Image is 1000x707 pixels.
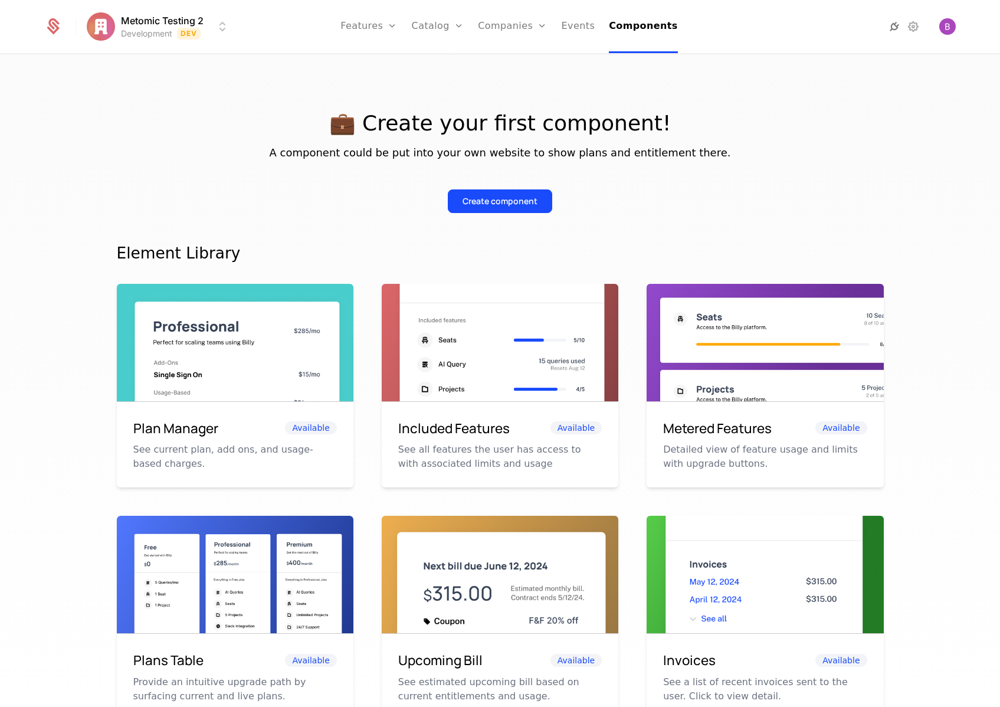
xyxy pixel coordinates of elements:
h6: Upcoming Bill [398,650,483,670]
button: Select environment [90,14,229,40]
h6: Included Features [398,418,510,438]
span: Available [285,421,336,434]
div: Element Library [117,241,884,265]
span: Dev [177,28,201,40]
span: Available [815,421,867,434]
p: Provide an intuitive upgrade path by surfacing current and live plans. [133,675,337,703]
h6: Metered Features [663,418,772,438]
img: Ben van [939,18,956,35]
div: Development [121,28,172,40]
p: 💼 Create your first component! [117,112,884,135]
h6: Plan Manager [133,418,218,438]
span: Available [550,421,602,434]
p: Detailed view of feature usage and limits with upgrade buttons. [663,443,867,471]
h6: Invoices [663,650,716,670]
h6: Plans Table [133,650,204,670]
p: See all features the user has access to with associated limits and usage [398,443,602,471]
span: Available [285,654,336,667]
p: See a list of recent invoices sent to the user. Click to view detail. [663,675,867,703]
span: Metomic Testing 2 [121,14,204,28]
span: Available [815,654,867,667]
img: Metomic Testing 2 [87,12,115,41]
p: See current plan, add ons, and usage-based charges. [133,443,337,471]
p: A component could be put into your own website to show plans and entitlement there. [117,145,884,161]
p: See estimated upcoming bill based on current entitlements and usage. [398,675,602,703]
div: Create component [463,195,537,207]
a: Integrations [887,19,901,34]
button: Open user button [939,18,956,35]
span: Available [550,654,602,667]
button: Create component [448,189,552,213]
a: Settings [906,19,920,34]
